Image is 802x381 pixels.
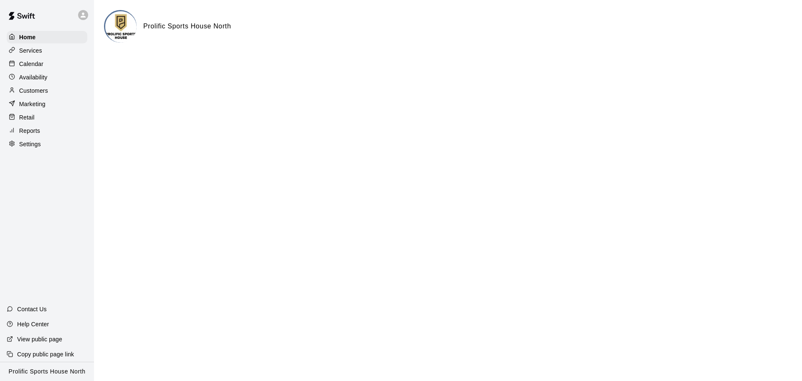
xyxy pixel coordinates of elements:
p: Contact Us [17,305,47,313]
h6: Prolific Sports House North [143,21,231,32]
a: Calendar [7,58,87,70]
p: Settings [19,140,41,148]
a: Retail [7,111,87,124]
a: Customers [7,84,87,97]
p: Services [19,46,42,55]
a: Services [7,44,87,57]
p: View public page [17,335,62,343]
a: Home [7,31,87,43]
a: Marketing [7,98,87,110]
p: Reports [19,127,40,135]
p: Marketing [19,100,46,108]
a: Settings [7,138,87,150]
p: Copy public page link [17,350,74,358]
p: Help Center [17,320,49,328]
img: Prolific Sports House North logo [105,11,137,43]
p: Home [19,33,36,41]
a: Availability [7,71,87,84]
p: Customers [19,86,48,95]
p: Retail [19,113,35,122]
p: Prolific Sports House North [9,367,86,376]
a: Reports [7,124,87,137]
p: Availability [19,73,48,81]
p: Calendar [19,60,43,68]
